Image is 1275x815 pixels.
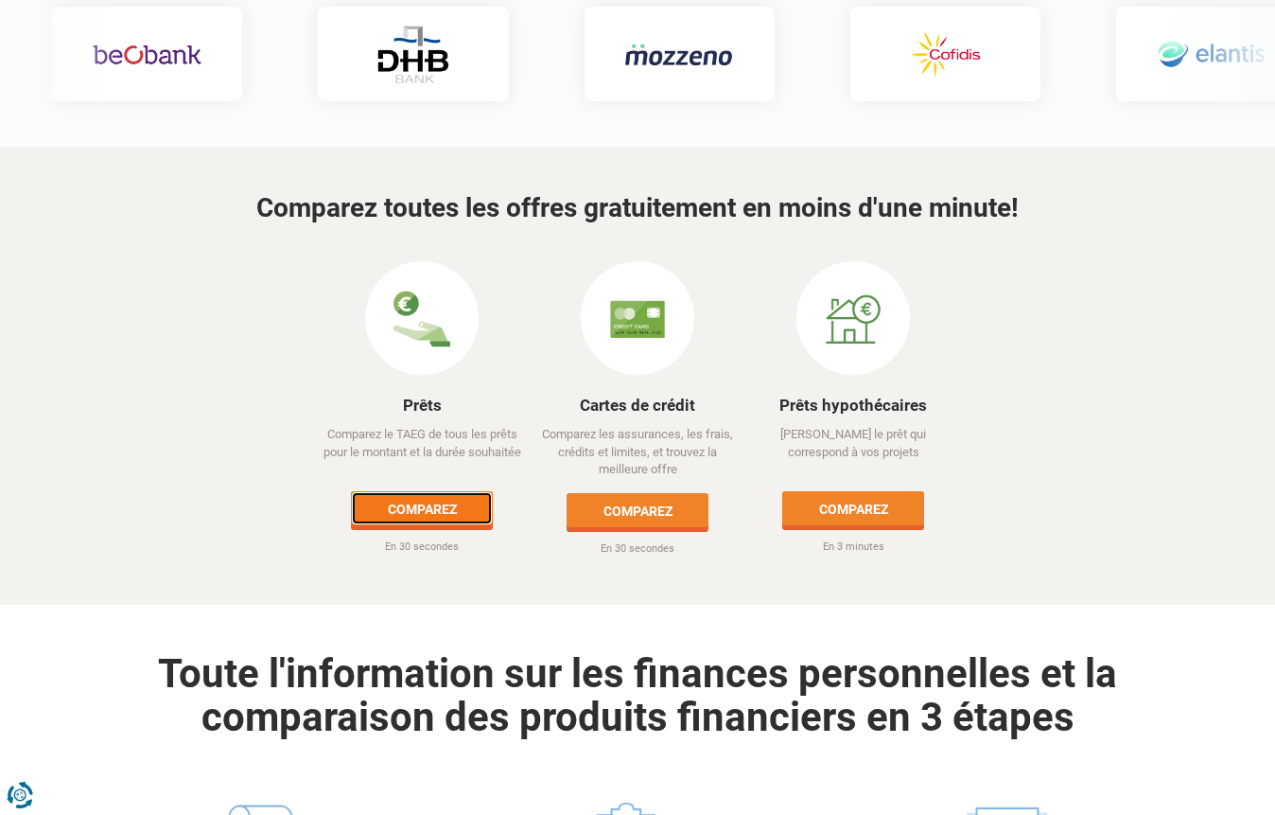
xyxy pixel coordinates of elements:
[609,291,666,347] img: Cartes de crédit
[532,426,744,479] p: Comparez les assurances, les frais, crédits et limites, et trouvez la meilleure offre
[316,540,529,555] p: En 30 secondes
[91,27,200,82] img: Beobank
[747,426,960,477] p: [PERSON_NAME] le prêt qui correspond à vos projets
[567,493,708,527] a: Comparez
[403,396,442,415] a: Prêts
[393,291,450,347] img: Prêts
[825,291,882,347] img: Prêts hypothécaires
[782,491,924,525] a: Comparez
[98,194,1177,223] h3: Comparez toutes les offres gratuitement en moins d'une minute!
[316,426,529,477] p: Comparez le TAEG de tous les prêts pour le montant et la durée souhaitée
[747,540,960,555] p: En 3 minutes
[580,396,695,415] a: Cartes de crédit
[779,396,927,415] a: Prêts hypothécaires
[374,26,449,83] img: DHB Bank
[889,27,998,82] img: Cofidis
[351,491,493,525] a: Comparez
[622,43,731,66] img: Mozzeno
[532,541,744,557] p: En 30 secondes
